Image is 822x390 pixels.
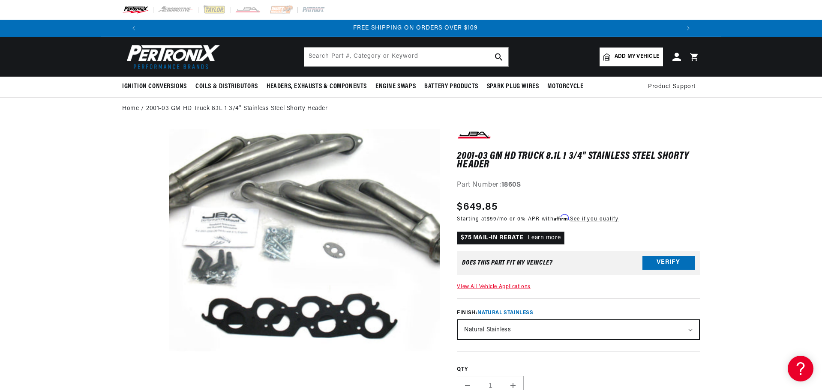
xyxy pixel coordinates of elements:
nav: breadcrumbs [122,104,700,113]
span: Affirm [554,214,569,221]
a: Learn more [528,235,561,241]
span: Motorcycle [547,82,583,91]
p: Starting at /mo or 0% APR with . [457,215,618,223]
p: $75 MAIL-IN REBATE [457,232,564,244]
button: Translation missing: en.sections.announcements.previous_announcement [125,20,142,37]
strong: 1860S [501,182,521,188]
a: View All Vehicle Applications [457,284,530,289]
summary: Motorcycle [543,77,588,97]
span: $649.85 [457,199,498,215]
img: Pertronix [122,42,221,71]
span: Natural Stainless [477,310,533,316]
a: Add my vehicle [600,48,663,66]
a: 2001-03 GM HD Truck 8.1L 1 3/4" Stainless Steel Shorty Header [146,104,328,113]
summary: Battery Products [420,77,483,97]
summary: Product Support [648,77,700,97]
input: Search Part #, Category or Keyword [304,48,508,66]
a: Home [122,104,139,113]
div: Part Number: [457,180,700,191]
span: $59 [487,217,497,222]
slideshow-component: Translation missing: en.sections.announcements.announcement_bar [101,20,721,37]
div: Does This part fit My vehicle? [462,259,552,266]
h1: 2001-03 GM HD Truck 8.1L 1 3/4" Stainless Steel Shorty Header [457,152,700,170]
summary: Coils & Distributors [191,77,262,97]
span: Coils & Distributors [195,82,258,91]
div: 3 of 3 [147,24,684,33]
summary: Engine Swaps [371,77,420,97]
button: Translation missing: en.sections.announcements.next_announcement [680,20,697,37]
label: Finish: [457,309,700,317]
button: search button [489,48,508,66]
span: Battery Products [424,82,478,91]
a: See if you qualify - Learn more about Affirm Financing (opens in modal) [570,217,618,222]
span: Headers, Exhausts & Components [267,82,367,91]
summary: Spark Plug Wires [483,77,543,97]
span: Engine Swaps [375,82,416,91]
span: Add my vehicle [615,53,659,61]
summary: Headers, Exhausts & Components [262,77,371,97]
button: Verify [642,256,695,270]
span: FREE SHIPPING ON ORDERS OVER $109 [353,25,478,31]
span: Product Support [648,82,696,92]
span: Ignition Conversions [122,82,187,91]
label: QTY [457,366,700,373]
span: Spark Plug Wires [487,82,539,91]
summary: Ignition Conversions [122,77,191,97]
div: Announcement [147,24,684,33]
